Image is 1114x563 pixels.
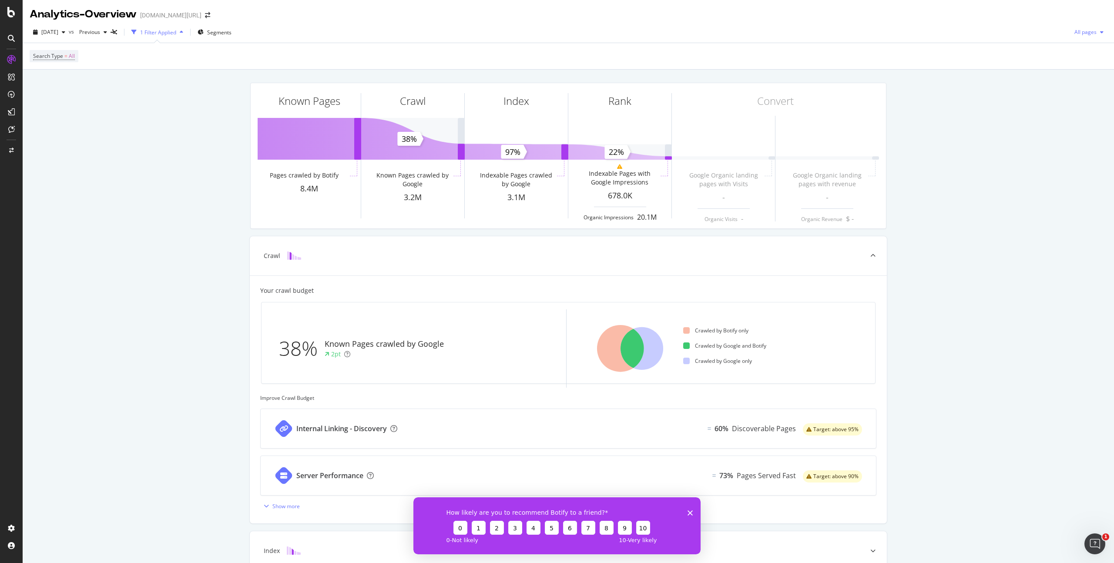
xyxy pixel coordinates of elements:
a: Internal Linking - DiscoveryEqual60%Discoverable Pageswarning label [260,409,876,449]
div: 38% [279,334,325,363]
img: block-icon [287,546,301,555]
div: 678.0K [568,190,671,201]
span: 1 [1102,533,1109,540]
div: Known Pages crawled by Google [373,171,451,188]
div: Your crawl budget [260,286,314,295]
iframe: Intercom live chat [1084,533,1105,554]
div: warning label [803,470,862,483]
span: Previous [76,28,100,36]
div: Rank [608,94,631,108]
div: 73% [719,471,733,481]
div: 20.1M [637,212,657,222]
div: Crawled by Botify only [683,327,748,334]
div: Improve Crawl Budget [260,394,876,402]
button: Show more [260,499,300,513]
div: 3.2M [361,192,464,203]
span: Segments [207,29,232,36]
div: 3.1M [465,192,568,203]
div: [DOMAIN_NAME][URL] [140,11,201,20]
span: vs [69,28,76,35]
div: Pages Served Fast [737,471,796,481]
div: arrow-right-arrow-left [205,12,210,18]
button: 1 Filter Applied [128,25,187,39]
button: Previous [76,25,111,39]
div: Analytics - Overview [30,7,137,22]
div: Organic Impressions [584,214,634,221]
span: All pages [1071,28,1097,36]
div: Known Pages [278,94,340,108]
div: Crawl [264,251,280,260]
div: Indexable Pages with Google Impressions [580,169,658,187]
div: Crawled by Google only [683,357,752,365]
div: Crawl [400,94,426,108]
button: All pages [1071,25,1107,39]
div: 2pt [331,350,341,359]
span: = [64,52,67,60]
div: Known Pages crawled by Google [325,338,444,350]
button: Segments [194,25,235,39]
button: [DATE] [30,25,69,39]
a: Server PerformanceEqual73%Pages Served Fastwarning label [260,456,876,496]
img: block-icon [287,251,301,260]
span: Target: above 90% [813,474,859,479]
div: Server Performance [296,471,363,481]
div: Internal Linking - Discovery [296,424,387,434]
span: Target: above 95% [813,427,859,432]
div: warning label [803,423,862,436]
div: Discoverable Pages [732,424,796,434]
div: Index [503,94,529,108]
div: 60% [715,424,728,434]
div: Crawled by Google and Botify [683,342,766,349]
span: All [69,50,75,62]
iframe: Survey from Botify [413,497,701,554]
img: Equal [708,427,711,430]
div: Index [264,546,280,555]
img: Equal [712,474,716,477]
div: Indexable Pages crawled by Google [477,171,555,188]
span: 2025 Sep. 19th [41,28,58,36]
div: 1 Filter Applied [140,29,176,36]
div: Show more [272,503,300,510]
div: Pages crawled by Botify [270,171,339,180]
span: Search Type [33,52,63,60]
div: 8.4M [258,183,361,194]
